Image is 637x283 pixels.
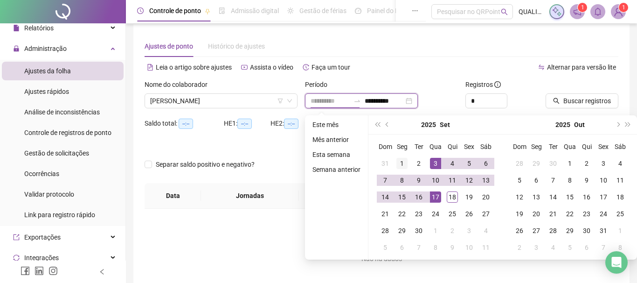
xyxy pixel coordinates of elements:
span: Leia o artigo sobre ajustes [156,64,232,71]
span: 1 [581,4,584,11]
th: Seg [528,138,545,155]
span: file-text [147,64,153,71]
div: 9 [447,242,458,253]
td: 2025-10-10 [595,172,612,189]
td: 2025-09-28 [377,222,394,239]
div: 30 [413,225,424,236]
td: 2025-11-08 [612,239,629,256]
td: 2025-09-24 [427,205,444,222]
td: 2025-10-02 [578,155,595,172]
span: Administração [24,45,67,52]
th: Seg [394,138,410,155]
td: 2025-10-31 [595,222,612,239]
td: 2025-10-05 [377,239,394,256]
div: Não há dados [156,254,607,264]
div: 18 [615,191,626,203]
td: 2025-10-07 [410,239,427,256]
td: 2025-09-25 [444,205,461,222]
div: 1 [430,225,441,236]
td: 2025-09-19 [461,189,478,205]
div: 6 [531,175,542,186]
span: Assista o vídeo [250,64,293,71]
td: 2025-09-10 [427,172,444,189]
td: 2025-11-01 [612,222,629,239]
span: 1 [622,4,625,11]
div: 14 [547,191,559,203]
td: 2025-09-15 [394,189,410,205]
span: Ajustes de ponto [145,42,193,50]
div: HE 1: [224,118,270,129]
th: Ter [410,138,427,155]
div: 20 [531,208,542,219]
div: 31 [380,158,391,169]
td: 2025-10-02 [444,222,461,239]
td: 2025-10-10 [461,239,478,256]
div: 8 [564,175,575,186]
span: lock [13,45,20,52]
div: 22 [564,208,575,219]
td: 2025-09-26 [461,205,478,222]
span: clock-circle [137,7,144,14]
div: 5 [380,242,391,253]
span: Relatórios [24,24,54,32]
div: 4 [547,242,559,253]
span: Gestão de solicitações [24,149,89,157]
span: Separar saldo positivo e negativo? [152,159,258,170]
span: Link para registro rápido [24,211,95,219]
div: 26 [464,208,475,219]
span: Buscar registros [563,96,611,106]
th: Dom [511,138,528,155]
div: 30 [547,158,559,169]
td: 2025-09-01 [394,155,410,172]
div: 29 [564,225,575,236]
div: 24 [430,208,441,219]
span: bell [594,7,602,16]
div: 1 [564,158,575,169]
div: 4 [447,158,458,169]
span: down [287,98,292,104]
div: 7 [413,242,424,253]
td: 2025-09-22 [394,205,410,222]
td: 2025-09-16 [410,189,427,205]
span: filter [277,98,283,104]
th: Sex [461,138,478,155]
div: 24 [598,208,609,219]
div: 3 [464,225,475,236]
span: instagram [48,266,58,276]
td: 2025-09-03 [427,155,444,172]
span: Ocorrências [24,170,59,177]
th: Entrada 1 [299,183,360,209]
div: 11 [447,175,458,186]
div: 7 [547,175,559,186]
div: 30 [581,225,592,236]
span: facebook [21,266,30,276]
div: 27 [531,225,542,236]
div: 8 [615,242,626,253]
th: Data [145,183,201,209]
td: 2025-09-17 [427,189,444,205]
div: 1 [396,158,408,169]
span: export [13,234,20,241]
span: Painel do DP [367,7,403,14]
td: 2025-10-23 [578,205,595,222]
td: 2025-10-26 [511,222,528,239]
td: 2025-10-05 [511,172,528,189]
span: Alternar para versão lite [547,64,616,71]
div: 12 [464,175,475,186]
div: 17 [430,191,441,203]
div: 2 [581,158,592,169]
th: Sáb [478,138,494,155]
button: prev-year [382,115,393,134]
sup: Atualize o seu contato no menu Meus Dados [619,3,628,12]
div: 31 [598,225,609,236]
div: 10 [430,175,441,186]
div: 10 [598,175,609,186]
span: --:-- [237,119,252,129]
td: 2025-10-19 [511,205,528,222]
div: 28 [547,225,559,236]
span: --:-- [179,119,193,129]
span: Admissão digital [231,7,279,14]
span: ANDIARA CLARA FERREIRA [150,94,292,108]
div: 6 [480,158,492,169]
span: search [501,8,508,15]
